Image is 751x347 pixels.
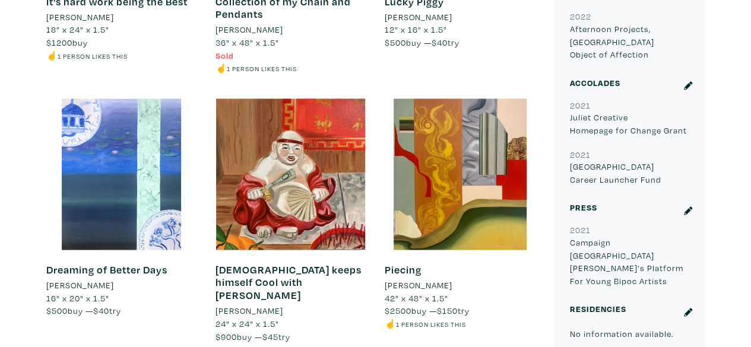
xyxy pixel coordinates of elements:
li: [PERSON_NAME] [384,11,452,24]
small: 1 person likes this [395,320,465,329]
p: [GEOGRAPHIC_DATA] Career Launcher Fund [570,160,689,186]
small: 2022 [570,11,591,22]
small: Residencies [570,303,626,314]
li: [PERSON_NAME] [46,279,114,292]
span: $500 [384,37,405,48]
li: [PERSON_NAME] [46,11,114,24]
small: Accolades [570,77,620,88]
span: buy — try [215,330,290,342]
small: No information available. [570,327,674,339]
span: Sold [215,50,233,61]
a: [DEMOGRAPHIC_DATA] keeps himself Cool with [PERSON_NAME] [215,263,361,302]
span: $45 [262,330,278,342]
span: $40 [93,305,109,316]
small: 1 person likes this [226,64,296,73]
a: [PERSON_NAME] [46,11,198,24]
li: ☝️ [384,317,535,330]
span: 36" x 48" x 1.5" [215,37,278,48]
small: 2021 [570,100,591,111]
span: 12" x 16" x 1.5" [384,24,446,35]
span: buy — try [46,305,121,316]
span: $2500 [384,305,411,316]
li: [PERSON_NAME] [384,279,452,292]
span: $150 [436,305,457,316]
span: 16" x 20" x 1.5" [46,292,109,304]
small: Press [570,202,597,213]
a: Piecing [384,263,421,276]
p: Juliet Creative Homepage for Change Grant [570,111,689,136]
span: $1200 [46,37,72,48]
a: [PERSON_NAME] [215,304,366,317]
small: 2021 [570,224,591,235]
span: 42" x 48" x 1.5" [384,292,448,304]
p: Afternoon Projects, [GEOGRAPHIC_DATA] Object of Affection [570,23,689,61]
span: $900 [215,330,236,342]
li: [PERSON_NAME] [215,304,283,317]
a: [PERSON_NAME] [46,279,198,292]
span: 18" x 24" x 1.5" [46,24,109,35]
span: buy — try [384,37,459,48]
span: buy [46,37,88,48]
small: 2021 [570,149,591,160]
a: Dreaming of Better Days [46,263,167,276]
a: [PERSON_NAME] [384,279,535,292]
span: $40 [431,37,447,48]
p: Campaign [GEOGRAPHIC_DATA] [PERSON_NAME]'s Platform For Young Bipoc Artists [570,236,689,287]
li: [PERSON_NAME] [215,23,283,36]
li: ☝️ [46,49,198,62]
a: [PERSON_NAME] [215,23,366,36]
li: ☝️ [215,62,366,75]
span: buy — try [384,305,469,316]
a: [PERSON_NAME] [384,11,535,24]
small: 1 person likes this [58,52,128,61]
span: $500 [46,305,68,316]
span: 24" x 24" x 1.5" [215,318,278,329]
